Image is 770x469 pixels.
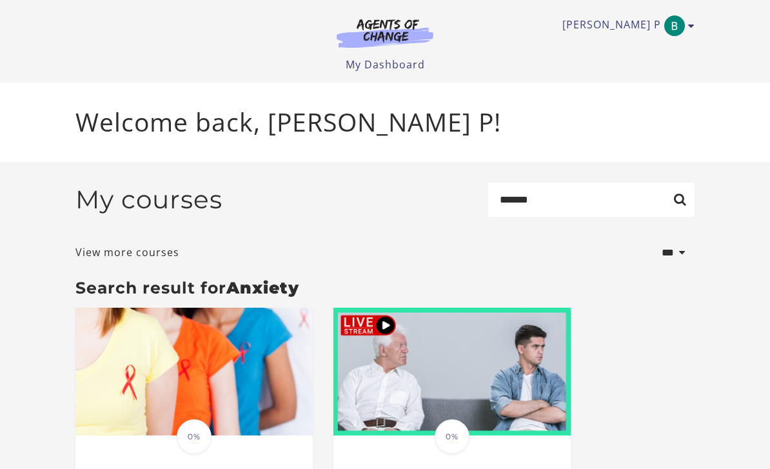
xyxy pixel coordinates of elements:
a: My Dashboard [346,57,425,72]
h2: My courses [75,185,222,215]
span: 0% [177,419,212,454]
p: Welcome back, [PERSON_NAME] P! [75,103,695,141]
h3: Search result for [75,278,695,297]
img: Agents of Change Logo [323,18,447,48]
a: View more courses [75,244,179,260]
span: 0% [435,419,469,454]
strong: Anxiety [226,278,299,297]
a: Toggle menu [562,15,688,36]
